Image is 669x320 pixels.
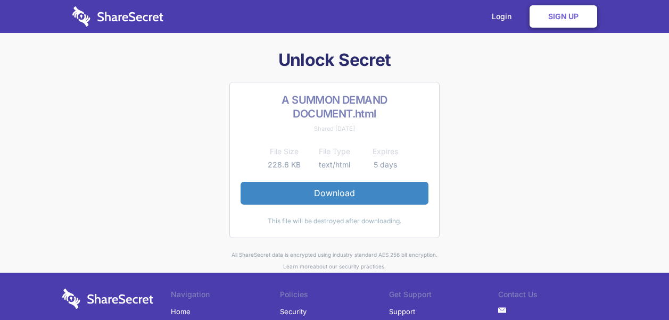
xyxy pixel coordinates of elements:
li: Navigation [171,289,280,304]
h1: Unlock Secret [62,49,607,71]
li: Get Support [389,289,498,304]
img: logo-wordmark-white-trans-d4663122ce5f474addd5e946df7df03e33cb6a1c49d2221995e7729f52c070b2.svg [62,289,153,309]
div: All ShareSecret data is encrypted using industry standard AES 256 bit encryption. about our secur... [62,249,607,273]
h2: A SUMMON DEMAND DOCUMENT.html [241,93,428,121]
li: Contact Us [498,289,607,304]
li: Policies [280,289,389,304]
a: Learn more [283,263,313,270]
a: Sign Up [530,5,597,28]
img: logo-wordmark-white-trans-d4663122ce5f474addd5e946df7df03e33cb6a1c49d2221995e7729f52c070b2.svg [72,6,163,27]
a: Security [280,304,307,319]
a: Home [171,304,191,319]
a: Download [241,182,428,204]
th: File Size [259,145,309,158]
th: Expires [360,145,410,158]
th: File Type [309,145,360,158]
a: Support [389,304,415,319]
td: 5 days [360,158,410,171]
div: This file will be destroyed after downloading. [241,215,428,227]
div: Shared [DATE] [241,123,428,134]
td: 228.6 KB [259,158,309,171]
td: text/html [309,158,360,171]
